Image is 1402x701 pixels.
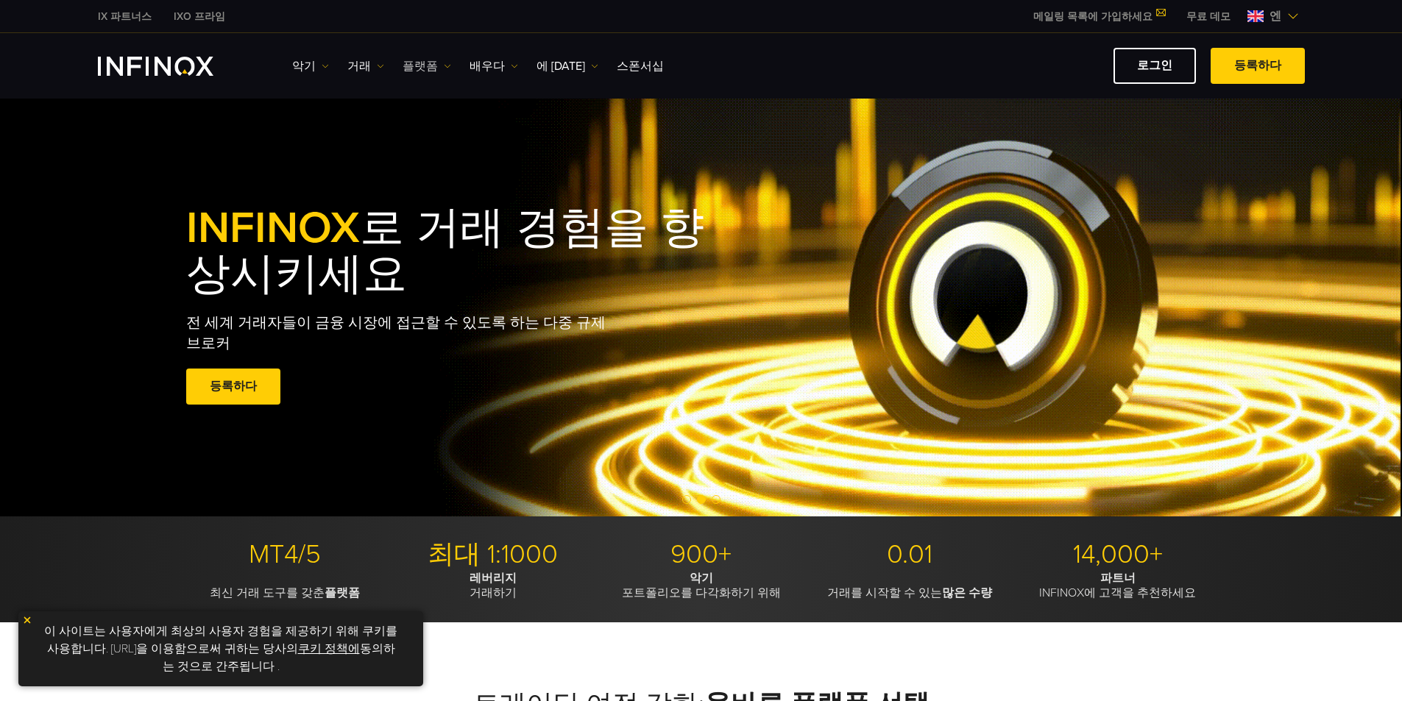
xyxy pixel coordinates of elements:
span: 슬라이드 2로 이동 [697,495,706,504]
font: 악기 [690,571,713,586]
font: 악기 [292,59,316,74]
span: 슬라이드 1로 이동 [682,495,691,504]
a: 메일링 목록에 가입하세요 [1022,10,1175,23]
a: 인피녹스 [87,9,163,24]
font: 900+ [670,538,732,570]
font: 많은 수량 [942,586,992,600]
font: 에 [DATE] [537,59,585,74]
font: INFINOX에 고객을 추천하세요 [1039,586,1196,600]
font: 메일링 목록에 가입하세요 [1033,10,1153,23]
a: 인피녹스 [163,9,236,24]
font: IXO 프라임 [174,10,225,23]
a: INFINOX 로고 [98,57,248,76]
font: 14,000+ [1073,538,1163,570]
font: IX 파트너스 [98,10,152,23]
font: 등록하다 [210,379,257,394]
font: 포트폴리오를 다각화하기 위해 [622,586,781,600]
a: 인피녹스 메뉴 [1175,9,1242,24]
font: 전 세계 거래자들이 금융 시장에 접근할 수 있도록 하는 다중 규제 브로커 [186,314,606,352]
a: 악기 [292,57,329,75]
font: 거래 [347,59,371,74]
font: 거래를 시작할 수 있는 [827,586,942,600]
font: 엔 [1270,9,1281,24]
font: 로그인 [1137,58,1172,73]
font: 스폰서십 [617,59,664,74]
font: 등록하다 [1234,58,1281,73]
font: 무료 데모 [1186,10,1231,23]
font: 거래하기 [470,586,517,600]
a: 플랫폼 [403,57,451,75]
font: 레버리지 [470,571,517,586]
font: 0.01 [887,538,932,570]
font: 최신 거래 도구를 갖춘 [210,586,325,600]
font: 플랫폼 [325,586,360,600]
a: 배우다 [470,57,518,75]
a: 스폰서십 [617,57,664,75]
font: MT4/5 [249,538,321,570]
font: 로 거래 경험을 향상시키세요 [186,202,704,301]
a: 거래 [347,57,384,75]
font: INFINOX [186,202,360,255]
font: 이 사이트는 사용자에게 최상의 사용자 경험을 제공하기 위해 쿠키를 사용합니다. [URL]을 이용함으로써 귀하는 당사의 [44,624,397,656]
a: 등록하다 [1211,48,1305,84]
img: 노란색 닫기 아이콘 [22,615,32,625]
font: 파트너 [1100,571,1136,586]
font: 최대 1:1000 [428,538,558,570]
span: 슬라이드 3으로 이동 [712,495,721,504]
a: 등록하다 [186,369,280,405]
a: 에 [DATE] [537,57,598,75]
a: 로그인 [1114,48,1196,84]
font: 플랫폼 [403,59,438,74]
a: 쿠키 정책에 [298,641,360,656]
font: 배우다 [470,59,505,74]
